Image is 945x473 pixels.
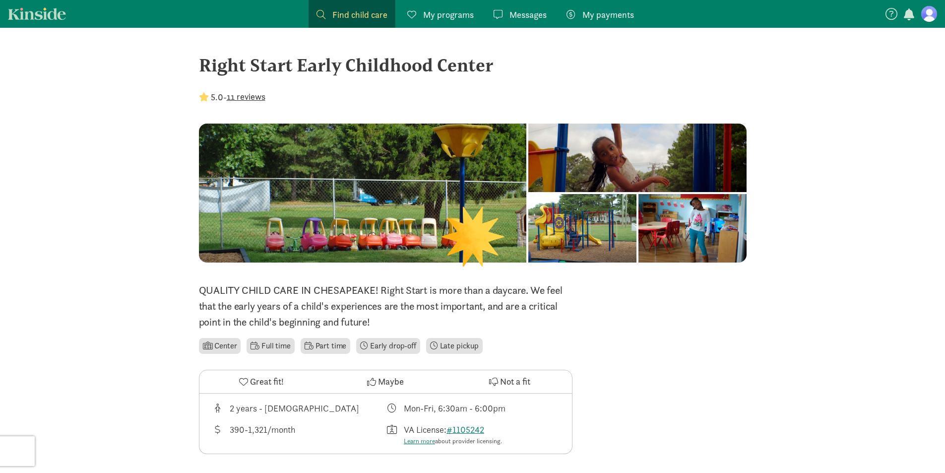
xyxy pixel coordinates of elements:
a: #1105242 [446,424,484,435]
div: Age range for children that this provider cares for [211,402,386,415]
li: Center [199,338,241,354]
div: 2 years - [DEMOGRAPHIC_DATA] [230,402,359,415]
p: QUALITY CHILD CARE IN CHESAPEAKE! Right Start is more than a daycare. We feel that the early year... [199,282,572,330]
span: My programs [423,8,474,21]
div: Average tuition for this program [211,423,386,446]
span: Great fit! [250,375,284,388]
li: Part time [301,338,350,354]
div: VA License: [404,423,502,446]
button: Great fit! [199,370,323,393]
button: Not a fit [447,370,571,393]
button: Maybe [323,370,447,393]
a: Kinside [8,7,66,20]
div: Class schedule [385,402,560,415]
div: Right Start Early Childhood Center [199,52,747,78]
span: Messages [509,8,547,21]
span: Maybe [378,375,404,388]
span: Find child care [332,8,387,21]
div: License number [385,423,560,446]
strong: 5.0 [211,91,223,103]
div: Mon-Fri, 6:30am - 6:00pm [404,402,505,415]
div: 390-1,321/month [230,423,295,446]
span: Not a fit [500,375,530,388]
li: Late pickup [426,338,483,354]
button: 11 reviews [227,90,265,103]
li: Early drop-off [356,338,420,354]
a: Learn more [404,437,435,445]
span: My payments [582,8,634,21]
div: - [199,90,265,104]
li: Full time [247,338,294,354]
div: about provider licensing. [404,436,502,446]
